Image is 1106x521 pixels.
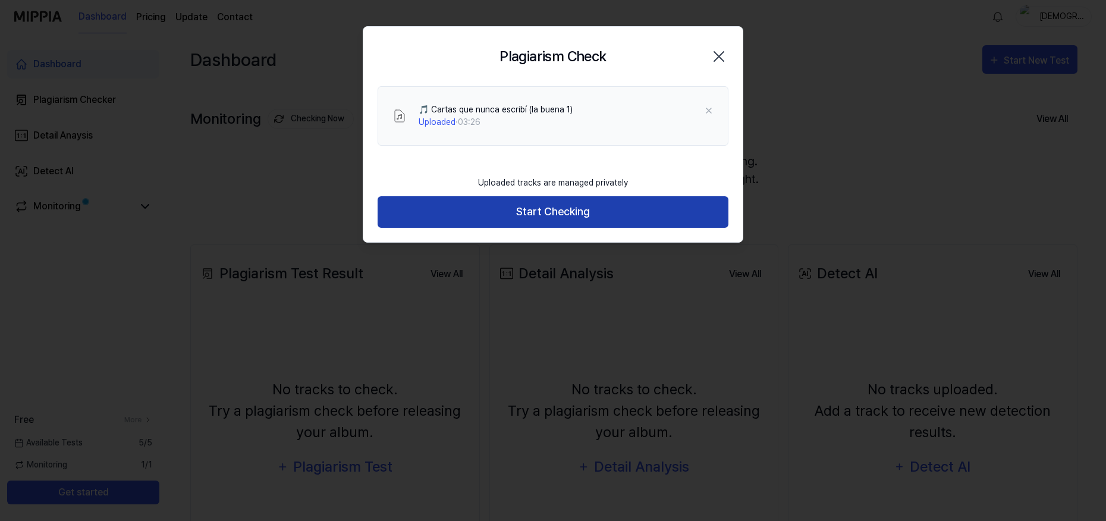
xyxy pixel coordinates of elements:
[499,46,606,67] h2: Plagiarism Check
[471,170,635,196] div: Uploaded tracks are managed privately
[392,109,407,123] img: File Select
[419,103,573,116] div: 🎵 Cartas que nunca escribí (la buena 1)
[419,116,573,128] div: · 03:26
[419,117,455,127] span: Uploaded
[378,196,728,228] button: Start Checking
